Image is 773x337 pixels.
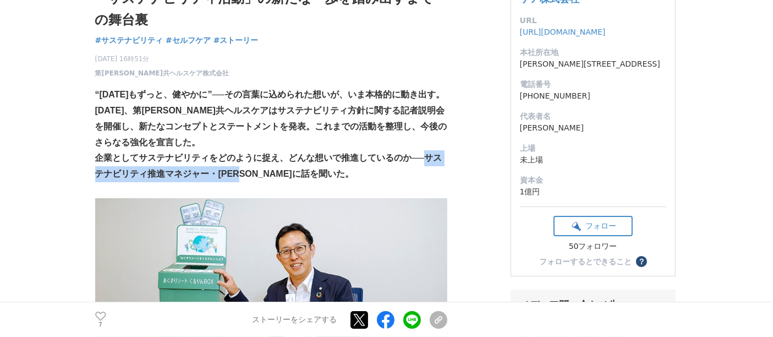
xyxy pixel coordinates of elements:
a: #セルフケア [166,35,211,46]
dt: 代表者名 [520,111,666,122]
p: 7 [95,322,106,328]
dt: 資本金 [520,175,666,186]
p: ストーリーをシェアする [253,315,337,325]
a: 第[PERSON_NAME]共ヘルスケア株式会社 [95,68,229,78]
strong: [DATE]、第[PERSON_NAME]共ヘルスケアはサステナビリティ方針に関する記者説明会を開催し、新たなコンセプトとステートメントを発表。これまでの活動を整理し、今後のさらなる強化を宣言した。 [95,106,447,147]
dt: URL [520,15,666,26]
dd: [PHONE_NUMBER] [520,90,666,102]
dt: 上場 [520,143,666,154]
span: ？ [638,258,645,265]
span: #サステナビリティ [95,35,163,45]
div: メディア問い合わせ先 [519,298,667,312]
dt: 本社所在地 [520,47,666,58]
dd: 未上場 [520,154,666,166]
div: フォローするとできること [539,258,632,265]
a: [URL][DOMAIN_NAME] [520,28,606,36]
a: #サステナビリティ [95,35,163,46]
button: ？ [636,256,647,267]
span: [DATE] 16時51分 [95,54,229,64]
dd: [PERSON_NAME][STREET_ADDRESS] [520,58,666,70]
a: #ストーリー [213,35,259,46]
strong: 企業としてサステナビリティをどのように捉え、どんな想いで推進しているのか──サステナビリティ推進マネジャー・[PERSON_NAME]に話を聞いた。 [95,153,442,178]
dd: 1億円 [520,186,666,198]
span: #ストーリー [213,35,259,45]
span: #セルフケア [166,35,211,45]
strong: “[DATE]もずっと、健やかに”──その言葉に込められた想いが、いま本格的に動き出す。 [95,90,445,99]
button: フォロー [553,216,633,236]
div: 50フォロワー [553,242,633,252]
dd: [PERSON_NAME] [520,122,666,134]
dt: 電話番号 [520,79,666,90]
